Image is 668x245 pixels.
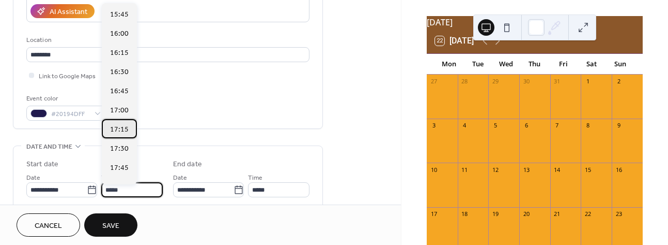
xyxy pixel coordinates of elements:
[427,16,643,28] div: [DATE]
[461,78,469,85] div: 28
[50,7,87,18] div: AI Assistant
[549,54,577,75] div: Fri
[522,122,530,129] div: 6
[173,159,202,170] div: End date
[491,122,499,129] div: 5
[492,54,520,75] div: Wed
[17,213,80,237] button: Cancel
[430,166,438,174] div: 10
[110,86,129,97] span: 16:45
[578,54,606,75] div: Sat
[615,78,623,85] div: 2
[584,122,592,129] div: 8
[26,159,58,170] div: Start date
[110,143,129,154] span: 17:30
[430,210,438,218] div: 17
[173,172,187,183] span: Date
[431,34,477,48] button: 22[DATE]
[30,4,95,18] button: AI Assistant
[584,210,592,218] div: 22
[110,182,129,193] span: 18:00
[430,122,438,129] div: 3
[39,71,96,82] span: Link to Google Maps
[522,210,530,218] div: 20
[110,105,129,116] span: 17:00
[491,78,499,85] div: 29
[248,172,262,183] span: Time
[615,122,623,129] div: 9
[110,28,129,39] span: 16:00
[491,210,499,218] div: 19
[520,54,549,75] div: Thu
[101,172,116,183] span: Time
[615,210,623,218] div: 23
[26,93,104,104] div: Event color
[110,163,129,174] span: 17:45
[26,172,40,183] span: Date
[102,221,119,232] span: Save
[606,54,634,75] div: Sun
[491,166,499,174] div: 12
[553,122,561,129] div: 7
[461,122,469,129] div: 4
[463,54,492,75] div: Tue
[26,141,72,152] span: Date and time
[584,78,592,85] div: 1
[51,109,89,120] span: #20194DFF
[553,210,561,218] div: 21
[110,48,129,59] span: 16:15
[110,124,129,135] span: 17:15
[84,213,137,237] button: Save
[435,54,463,75] div: Mon
[584,166,592,174] div: 15
[553,166,561,174] div: 14
[35,221,62,232] span: Cancel
[553,78,561,85] div: 31
[430,78,438,85] div: 27
[522,78,530,85] div: 30
[26,35,307,46] div: Location
[522,166,530,174] div: 13
[461,166,469,174] div: 11
[461,210,469,218] div: 18
[110,9,129,20] span: 15:45
[615,166,623,174] div: 16
[110,67,129,78] span: 16:30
